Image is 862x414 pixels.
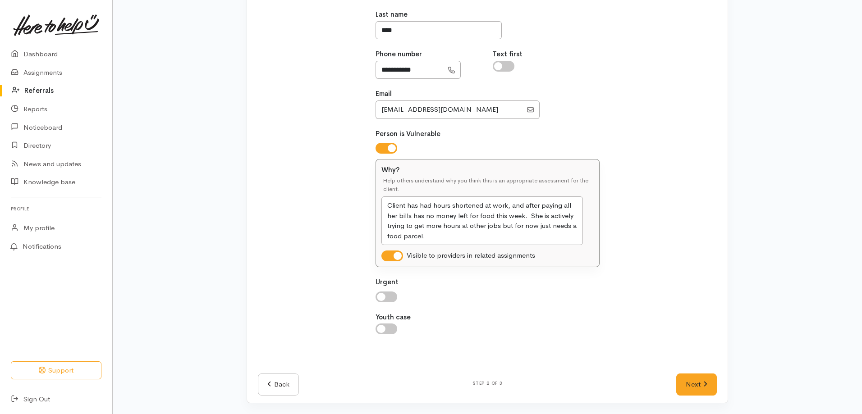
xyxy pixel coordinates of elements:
h6: Profile [11,203,101,215]
button: Support [11,361,101,380]
a: Next [676,373,717,396]
label: Email [376,89,392,99]
a: Back [258,373,299,396]
label: Last name [376,9,408,20]
label: Urgent [376,277,399,287]
label: Phone number [376,49,422,59]
div: Help others understand why you think this is an appropriate assessment for the client. [381,177,594,196]
label: Person is Vulnerable [376,129,440,139]
div: Visible to providers in related assignments [407,250,535,261]
h6: Step 2 of 3 [310,381,665,386]
label: Text first [493,49,523,59]
label: Why? [381,165,399,175]
label: Youth case [376,312,411,323]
